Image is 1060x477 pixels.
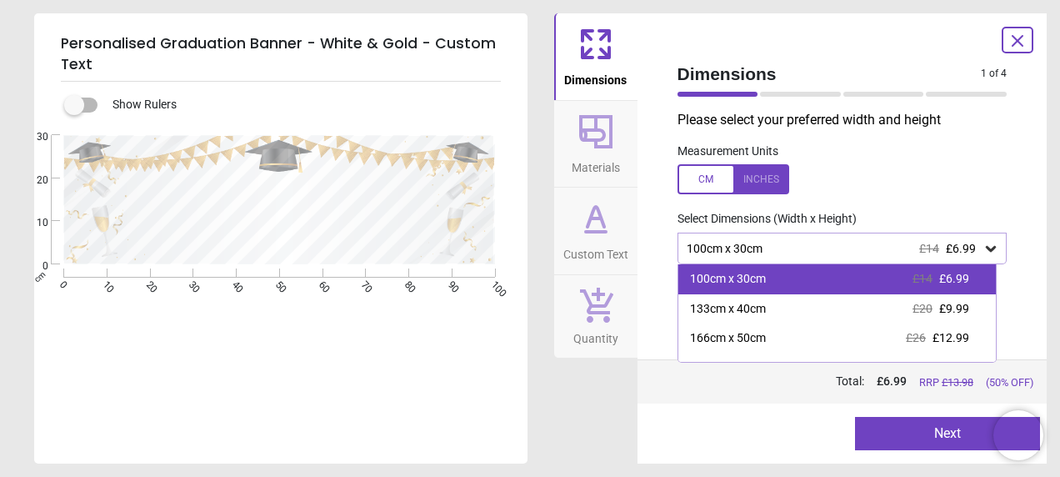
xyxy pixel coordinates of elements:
div: 133cm x 40cm [690,301,766,318]
button: Custom Text [554,188,637,274]
span: 10 [17,216,48,230]
span: 20 [17,173,48,188]
span: RRP [919,375,973,390]
button: Materials [554,101,637,188]
span: Materials [572,152,620,177]
span: £6.99 [939,272,969,285]
span: 0 [17,259,48,274]
iframe: Brevo live chat [993,410,1043,460]
span: £12.99 [932,331,969,344]
span: Dimensions [677,62,982,86]
span: cm [32,269,47,284]
span: 6.99 [883,374,907,388]
button: Next [855,417,1040,450]
span: £ [877,374,907,390]
span: Quantity [573,323,618,348]
span: 30 [17,130,48,144]
div: Total: [676,374,1034,390]
div: 166cm x 50cm [690,330,766,347]
span: £20 [912,302,932,315]
span: £9.99 [939,302,969,315]
span: £26 [906,331,926,344]
div: Show Rulers [74,95,527,115]
label: Measurement Units [677,143,778,160]
span: £14 [919,242,939,255]
span: (50% OFF) [986,375,1033,390]
p: Please select your preferred width and height [677,111,1021,129]
span: 1 of 4 [981,67,1007,81]
button: Dimensions [554,13,637,100]
span: £14 [912,272,932,285]
span: Custom Text [563,238,628,264]
span: £ 13.98 [942,376,973,389]
span: £6.99 [946,242,976,255]
div: 100cm x 30cm [690,271,766,288]
h5: Personalised Graduation Banner - White & Gold - Custom Text [61,27,501,82]
div: 100cm x 30cm [685,242,983,256]
button: Quantity [554,275,637,359]
label: Select Dimensions (Width x Height) [664,211,857,228]
span: Dimensions [564,64,627,89]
